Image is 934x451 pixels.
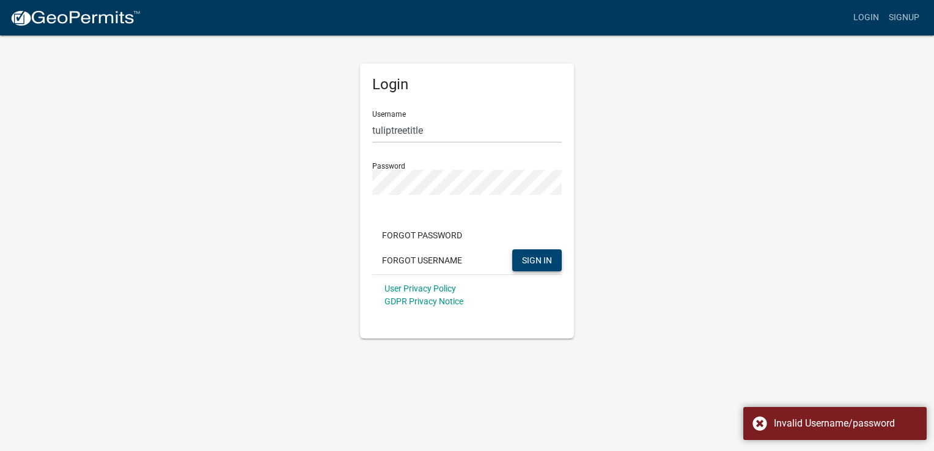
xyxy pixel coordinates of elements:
h5: Login [372,76,562,94]
a: Signup [884,6,924,29]
span: SIGN IN [522,255,552,265]
a: Login [848,6,884,29]
button: Forgot Password [372,224,472,246]
a: User Privacy Policy [384,284,456,293]
a: GDPR Privacy Notice [384,296,463,306]
div: Invalid Username/password [774,416,917,431]
button: SIGN IN [512,249,562,271]
button: Forgot Username [372,249,472,271]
